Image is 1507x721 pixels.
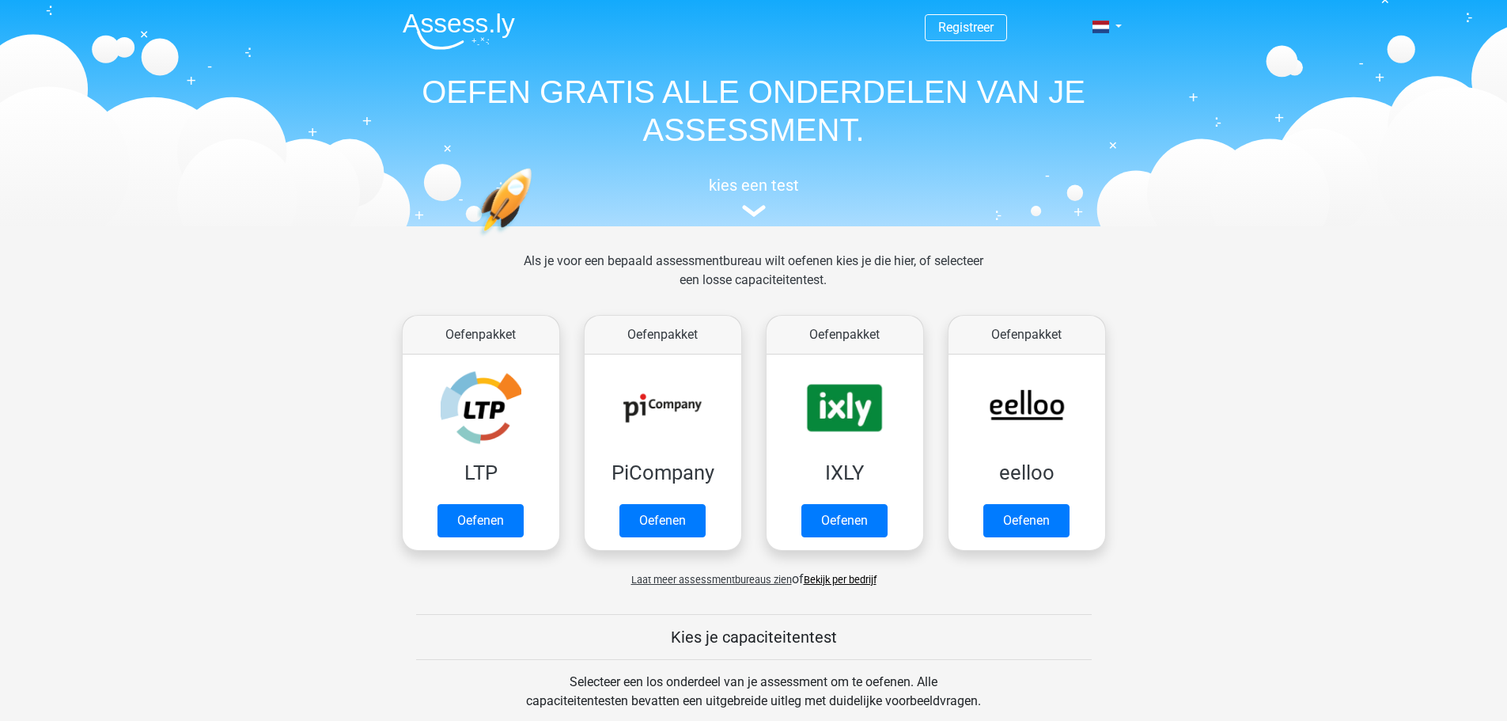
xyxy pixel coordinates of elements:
[801,504,888,537] a: Oefenen
[511,252,996,309] div: Als je voor een bepaald assessmentbureau wilt oefenen kies je die hier, of selecteer een losse ca...
[390,557,1118,589] div: of
[742,205,766,217] img: assessment
[619,504,706,537] a: Oefenen
[938,20,994,35] a: Registreer
[477,168,593,311] img: oefenen
[983,504,1070,537] a: Oefenen
[390,176,1118,218] a: kies een test
[804,574,877,586] a: Bekijk per bedrijf
[416,628,1092,647] h5: Kies je capaciteitentest
[403,13,515,50] img: Assessly
[390,176,1118,195] h5: kies een test
[631,574,792,586] span: Laat meer assessmentbureaus zien
[390,73,1118,149] h1: OEFEN GRATIS ALLE ONDERDELEN VAN JE ASSESSMENT.
[437,504,524,537] a: Oefenen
